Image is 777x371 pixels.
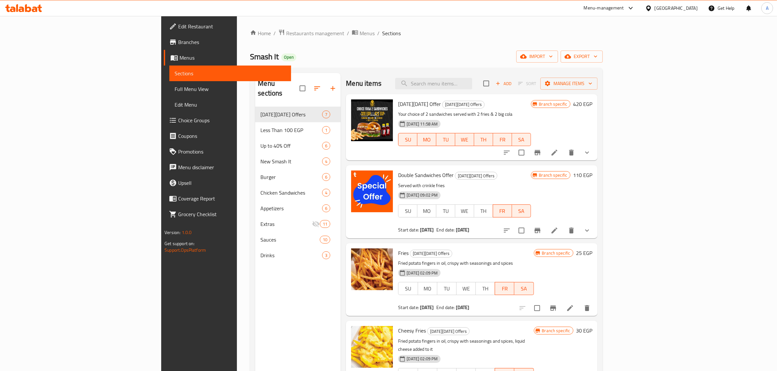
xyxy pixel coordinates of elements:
span: Get support on: [164,239,194,248]
span: [DATE][DATE] Offers [427,328,469,335]
div: items [322,142,330,150]
button: Branch-specific-item [530,223,545,238]
span: Sections [382,29,401,37]
span: Branch specific [536,101,570,107]
span: Select to update [515,146,528,159]
span: SA [515,206,528,216]
button: import [516,51,558,63]
span: A [766,5,769,12]
a: Upsell [164,175,291,191]
span: Grocery Checklist [178,210,286,218]
div: items [322,189,330,197]
div: items [322,111,330,118]
div: Chicken Sandwiches [260,189,322,197]
span: Branch specific [536,172,570,178]
button: delete [564,223,579,238]
span: Upsell [178,179,286,187]
button: sort-choices [499,145,515,160]
div: Black Friday Offers [442,101,485,109]
div: items [320,220,330,228]
span: Coupons [178,132,286,140]
div: Menu-management [584,4,624,12]
span: 3 [322,252,330,259]
a: Edit menu item [551,149,558,156]
div: Up to 40% Off6 [255,138,341,154]
button: sort-choices [499,223,515,238]
span: SU [401,284,415,293]
span: 4 [322,190,330,196]
span: Add [495,80,512,87]
span: [DATE] 02:09 PM [404,270,440,276]
div: Sauces10 [255,232,341,247]
li: / [347,29,349,37]
span: MO [420,135,434,144]
div: items [322,251,330,259]
span: SA [515,135,528,144]
a: Edit menu item [566,304,574,312]
span: End date: [436,226,455,234]
span: SA [517,284,531,293]
button: Add section [325,81,341,96]
button: SA [512,133,531,146]
img: Cheesy Fries [351,326,393,368]
button: SU [398,133,417,146]
div: [DATE][DATE] Offers7 [255,107,341,122]
span: Coverage Report [178,195,286,202]
button: TU [436,204,455,217]
span: Branch specific [539,328,573,334]
div: New Smash It [260,157,322,165]
span: TH [478,284,492,293]
button: delete [564,145,579,160]
span: Up to 40% Off [260,142,322,150]
span: Drinks [260,251,322,259]
span: FR [496,135,509,144]
button: show more [579,145,595,160]
div: items [322,204,330,212]
b: [DATE] [456,226,470,234]
h2: Menu items [346,79,381,88]
span: Edit Restaurant [178,22,286,30]
span: TU [440,284,454,293]
p: Fried potato fingers in oil, crispy with seasonings and spices [398,259,534,267]
a: Restaurants management [278,29,344,37]
svg: Show Choices [583,149,591,156]
button: TH [475,282,495,295]
a: Edit menu item [551,227,558,234]
span: Sort sections [309,81,325,96]
div: Appetizers [260,204,322,212]
span: [DATE][DATE] Offers [260,111,322,118]
div: New Smash It4 [255,154,341,169]
span: Restaurants management [286,29,344,37]
span: MO [420,206,434,216]
svg: Inactive section [312,220,320,228]
span: Menu disclaimer [178,163,286,171]
button: Branch-specific-item [545,300,561,316]
a: Menu disclaimer [164,159,291,175]
span: TU [439,135,453,144]
a: Menus [164,50,291,66]
span: WE [458,206,472,216]
div: Extras [260,220,312,228]
button: Add [493,79,514,89]
span: FR [496,206,509,216]
span: [DATE][DATE] Offers [455,172,497,180]
span: Branch specific [539,250,573,256]
span: SU [401,206,415,216]
span: Menus [179,54,286,62]
span: [DATE] 11:58 AM [404,121,440,127]
button: FR [493,204,512,217]
span: Cheesy Fries [398,326,426,335]
button: show more [579,223,595,238]
span: WE [458,135,472,144]
span: TU [439,206,453,216]
a: Support.OpsPlatform [164,246,206,254]
a: Full Menu View [169,81,291,97]
span: [DATE][DATE] Offers [410,250,452,257]
nav: Menu sections [255,104,341,266]
button: FR [493,133,512,146]
div: Chicken Sandwiches4 [255,185,341,200]
input: search [395,78,472,89]
span: Add item [493,79,514,89]
p: Your choice of 2 sandwiches served with 2 fries & 2 big cola [398,110,531,118]
div: Black Friday Offers [410,250,452,258]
